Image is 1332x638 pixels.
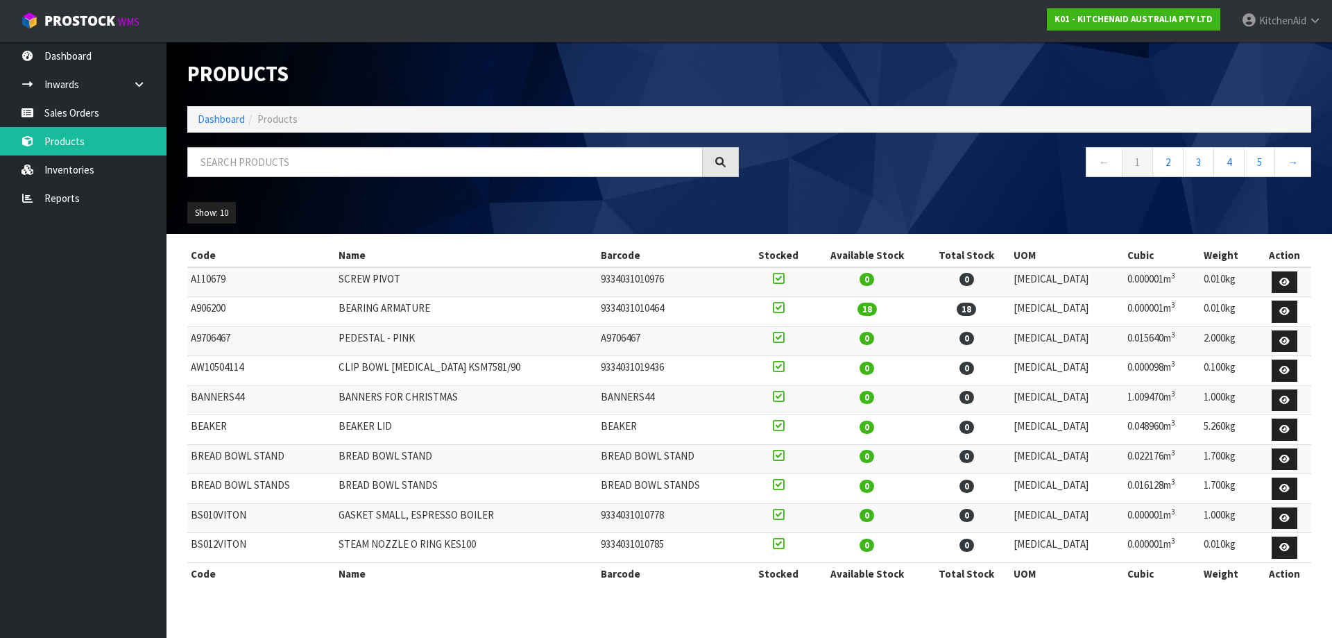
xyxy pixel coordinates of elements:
th: Action [1258,244,1311,267]
td: BREAD BOWL STANDS [335,474,598,504]
td: [MEDICAL_DATA] [1010,326,1124,356]
td: A9706467 [597,326,745,356]
span: 0 [959,539,974,552]
td: BREAD BOWL STAND [335,444,598,474]
th: UOM [1010,244,1124,267]
th: Code [187,244,335,267]
a: Dashboard [198,112,245,126]
span: 0 [860,421,874,434]
td: BREAD BOWL STAND [187,444,335,474]
td: AW10504114 [187,356,335,386]
a: ← [1086,147,1122,177]
span: 0 [959,391,974,404]
td: 9334031010778 [597,503,745,533]
td: [MEDICAL_DATA] [1010,297,1124,327]
th: Stocked [745,244,811,267]
sup: 3 [1171,418,1175,428]
td: 1.700kg [1200,444,1258,474]
sup: 3 [1171,477,1175,487]
span: 0 [959,509,974,522]
sup: 3 [1171,536,1175,546]
strong: K01 - KITCHENAID AUSTRALIA PTY LTD [1054,13,1213,25]
th: Stocked [745,562,811,585]
a: 3 [1183,147,1214,177]
nav: Page navigation [760,147,1311,181]
td: [MEDICAL_DATA] [1010,503,1124,533]
span: 0 [860,332,874,345]
td: [MEDICAL_DATA] [1010,356,1124,386]
td: BEAKER LID [335,415,598,445]
th: Code [187,562,335,585]
th: UOM [1010,562,1124,585]
td: 1.700kg [1200,474,1258,504]
td: 0.000001m [1124,297,1200,327]
span: 0 [860,450,874,463]
td: 1.000kg [1200,503,1258,533]
a: 5 [1244,147,1275,177]
sup: 3 [1171,507,1175,517]
span: 0 [959,480,974,493]
td: BEAKER [597,415,745,445]
span: 0 [860,391,874,404]
sup: 3 [1171,389,1175,398]
span: 0 [959,421,974,434]
span: 18 [857,303,877,316]
td: [MEDICAL_DATA] [1010,474,1124,504]
th: Cubic [1124,562,1200,585]
td: BANNERS44 [187,385,335,415]
th: Name [335,562,598,585]
span: 0 [959,450,974,463]
td: 0.010kg [1200,297,1258,327]
td: 0.016128m [1124,474,1200,504]
td: A110679 [187,267,335,297]
td: 0.100kg [1200,356,1258,386]
td: GASKET SMALL, ESPRESSO BOILER [335,503,598,533]
td: [MEDICAL_DATA] [1010,444,1124,474]
td: 0.048960m [1124,415,1200,445]
td: 0.000001m [1124,503,1200,533]
td: 0.000098m [1124,356,1200,386]
td: BEAKER [187,415,335,445]
span: 0 [860,480,874,493]
span: 0 [959,332,974,345]
td: A9706467 [187,326,335,356]
td: 2.000kg [1200,326,1258,356]
th: Total Stock [923,562,1009,585]
td: BANNERS44 [597,385,745,415]
sup: 3 [1171,330,1175,339]
span: 0 [860,273,874,286]
th: Cubic [1124,244,1200,267]
td: A906200 [187,297,335,327]
td: [MEDICAL_DATA] [1010,415,1124,445]
td: 0.010kg [1200,267,1258,297]
button: Show: 10 [187,202,236,224]
span: 0 [959,273,974,286]
a: 1 [1122,147,1153,177]
span: Products [257,112,298,126]
td: 0.015640m [1124,326,1200,356]
td: BREAD BOWL STANDS [597,474,745,504]
a: 4 [1213,147,1245,177]
td: BREAD BOWL STANDS [187,474,335,504]
h1: Products [187,62,739,85]
td: STEAM NOZZLE O RING KES100 [335,533,598,563]
a: → [1274,147,1311,177]
td: [MEDICAL_DATA] [1010,385,1124,415]
td: 0.000001m [1124,533,1200,563]
span: ProStock [44,12,115,30]
th: Name [335,244,598,267]
td: PEDESTAL - PINK [335,326,598,356]
span: KitchenAid [1259,14,1306,27]
input: Search products [187,147,703,177]
td: 1.009470m [1124,385,1200,415]
small: WMS [118,15,139,28]
sup: 3 [1171,271,1175,280]
td: BANNERS FOR CHRISTMAS [335,385,598,415]
th: Available Stock [811,244,923,267]
th: Total Stock [923,244,1009,267]
th: Barcode [597,562,745,585]
td: 9334031019436 [597,356,745,386]
span: 18 [957,303,976,316]
td: BS010VITON [187,503,335,533]
td: BREAD BOWL STAND [597,444,745,474]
